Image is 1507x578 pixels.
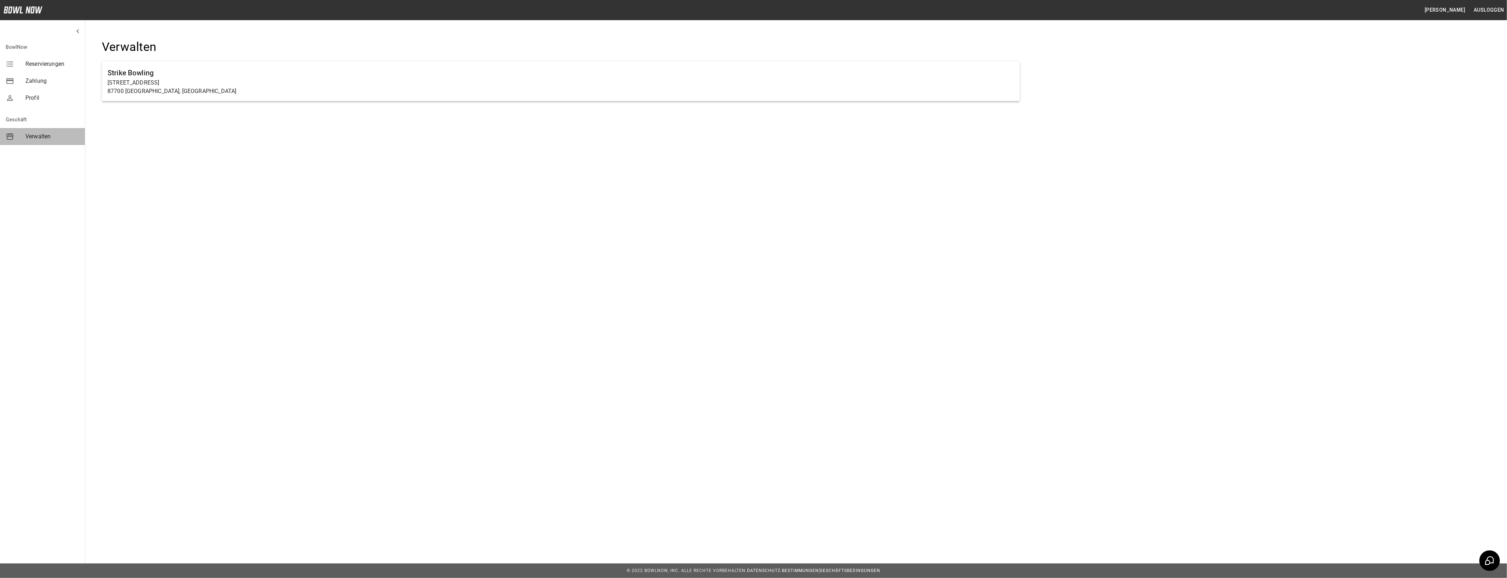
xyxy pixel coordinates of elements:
[627,568,747,573] span: © 2022 BowlNow, Inc. Alle Rechte vorbehalten.
[108,79,1014,87] p: [STREET_ADDRESS]
[820,568,880,573] a: Geschäftsbedingungen
[102,40,1020,54] h4: Verwalten
[4,6,42,13] img: logo
[25,77,79,85] span: Zahlung
[25,94,79,102] span: Profil
[1422,4,1468,17] button: [PERSON_NAME]
[108,87,1014,96] p: 87700 [GEOGRAPHIC_DATA], [GEOGRAPHIC_DATA]
[108,67,1014,79] h6: Strike Bowling
[25,60,79,68] span: Reservierungen
[25,132,79,141] span: Verwalten
[747,568,819,573] a: Datenschutz-Bestimmungen
[1471,4,1507,17] button: Ausloggen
